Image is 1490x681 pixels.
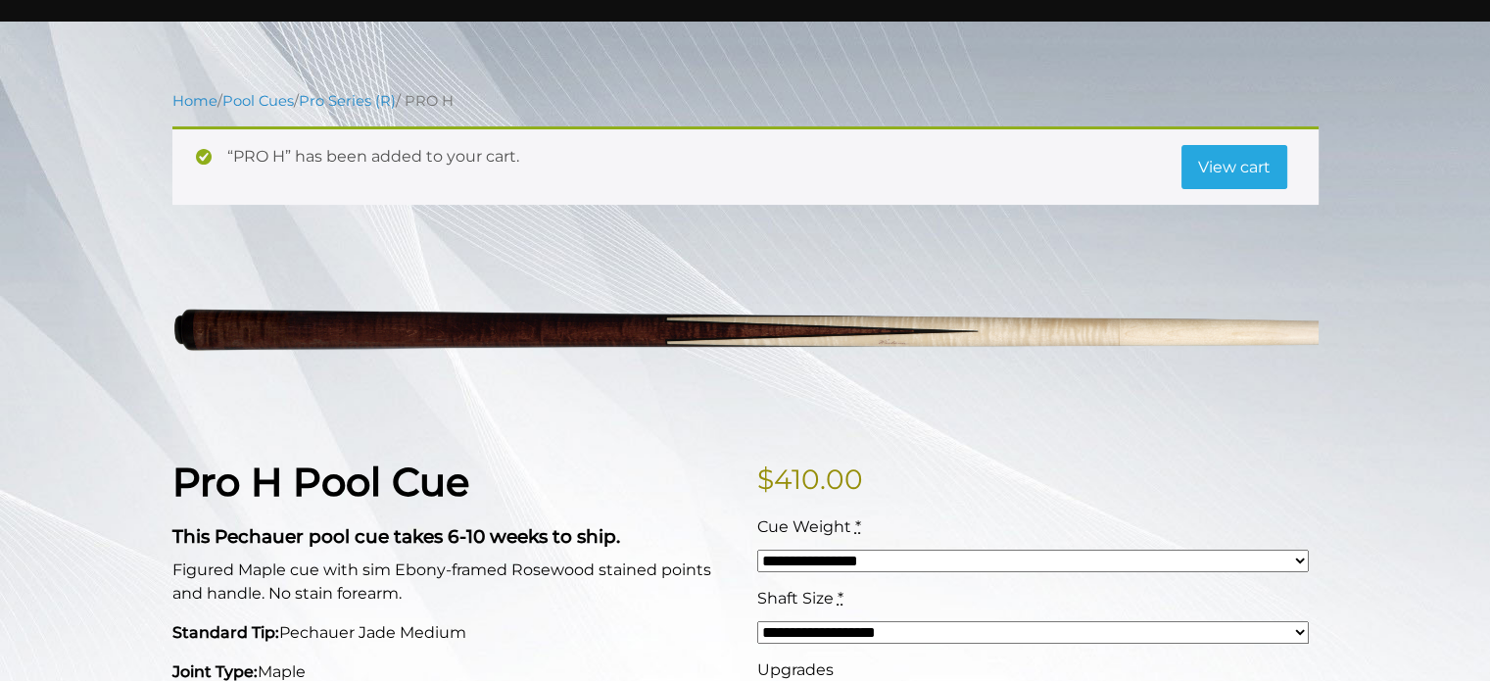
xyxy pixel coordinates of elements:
[172,621,734,645] p: Pechauer Jade Medium
[299,92,396,110] a: Pro Series (R)
[757,462,774,496] span: $
[1181,145,1287,190] a: View cart
[757,462,863,496] bdi: 410.00
[757,660,834,679] span: Upgrades
[222,92,294,110] a: Pool Cues
[838,589,843,608] abbr: required
[757,517,851,536] span: Cue Weight
[172,559,734,606] p: Figured Maple cue with sim Ebony-framed Rosewood stained points and handle. No stain forearm.
[172,92,217,110] a: Home
[172,525,620,548] strong: This Pechauer pool cue takes 6-10 weeks to ship.
[172,458,469,506] strong: Pro H Pool Cue
[172,236,1319,427] img: PRO-H.png
[172,90,1319,112] nav: Breadcrumb
[757,589,834,608] span: Shaft Size
[855,517,861,536] abbr: required
[172,126,1319,206] div: “PRO H” has been added to your cart.
[172,662,258,681] strong: Joint Type:
[172,623,279,642] strong: Standard Tip:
